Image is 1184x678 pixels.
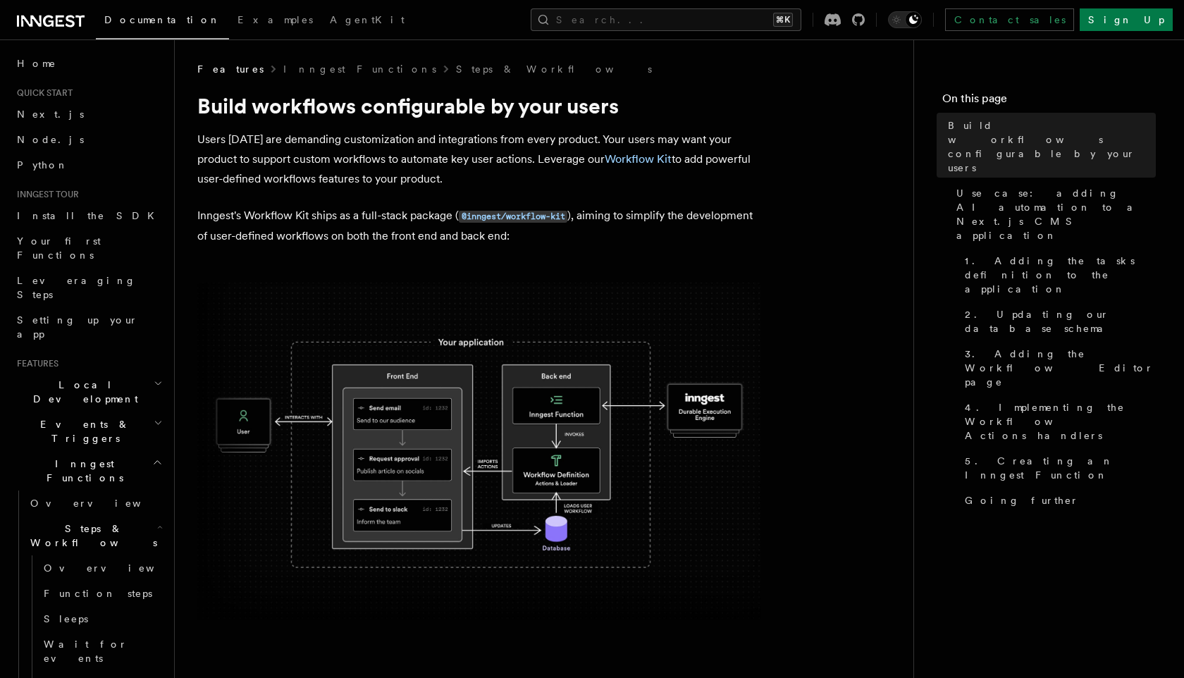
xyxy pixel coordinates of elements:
a: Sign Up [1080,8,1173,31]
a: 3. Adding the Workflow Editor page [959,341,1156,395]
span: Function steps [44,588,152,599]
a: @inngest/workflow-kit [459,209,567,222]
a: Node.js [11,127,166,152]
a: Leveraging Steps [11,268,166,307]
kbd: ⌘K [773,13,793,27]
a: Use case: adding AI automation to a Next.js CMS application [951,180,1156,248]
span: Features [11,358,58,369]
span: Overview [44,562,189,574]
a: Examples [229,4,321,38]
code: @inngest/workflow-kit [459,211,567,223]
span: 3. Adding the Workflow Editor page [965,347,1156,389]
a: Build workflows configurable by your users [942,113,1156,180]
button: Search...⌘K [531,8,801,31]
a: Contact sales [945,8,1074,31]
button: Inngest Functions [11,451,166,491]
a: Going further [959,488,1156,513]
a: Documentation [96,4,229,39]
span: Wait for events [44,639,128,664]
img: The Workflow Kit provides a Workflow Engine to compose workflow actions on the back end and a set... [197,283,761,620]
span: Node.js [17,134,84,145]
span: Inngest tour [11,189,79,200]
span: Events & Triggers [11,417,154,445]
span: 5. Creating an Inngest Function [965,454,1156,482]
span: Sleeps [44,613,88,624]
a: Setting up your app [11,307,166,347]
a: Next.js [11,101,166,127]
a: 5. Creating an Inngest Function [959,448,1156,488]
span: Next.js [17,109,84,120]
a: Wait for events [38,631,166,671]
span: Examples [238,14,313,25]
span: 1. Adding the tasks definition to the application [965,254,1156,296]
span: Home [17,56,56,70]
a: Steps & Workflows [456,62,652,76]
a: Home [11,51,166,76]
a: 2. Updating our database schema [959,302,1156,341]
span: Leveraging Steps [17,275,136,300]
span: 4. Implementing the Workflow Actions handlers [965,400,1156,443]
span: Python [17,159,68,171]
span: Setting up your app [17,314,138,340]
a: Function steps [38,581,166,606]
span: Quick start [11,87,73,99]
span: Steps & Workflows [25,522,157,550]
span: 2. Updating our database schema [965,307,1156,335]
a: AgentKit [321,4,413,38]
span: Local Development [11,378,154,406]
span: Build workflows configurable by your users [948,118,1156,175]
a: Python [11,152,166,178]
span: Going further [965,493,1079,507]
span: Use case: adding AI automation to a Next.js CMS application [956,186,1156,242]
a: Sleeps [38,606,166,631]
button: Local Development [11,372,166,412]
p: Users [DATE] are demanding customization and integrations from every product. Your users may want... [197,130,761,189]
p: Inngest's Workflow Kit ships as a full-stack package ( ), aiming to simplify the development of u... [197,206,761,246]
h4: On this page [942,90,1156,113]
span: Install the SDK [17,210,163,221]
button: Steps & Workflows [25,516,166,555]
a: Workflow Kit [605,152,672,166]
button: Toggle dark mode [888,11,922,28]
a: Overview [25,491,166,516]
span: Inngest Functions [11,457,152,485]
span: Documentation [104,14,221,25]
span: Features [197,62,264,76]
button: Events & Triggers [11,412,166,451]
span: Your first Functions [17,235,101,261]
span: Overview [30,498,175,509]
span: AgentKit [330,14,405,25]
a: Install the SDK [11,203,166,228]
a: 4. Implementing the Workflow Actions handlers [959,395,1156,448]
h1: Build workflows configurable by your users [197,93,761,118]
a: Your first Functions [11,228,166,268]
a: Overview [38,555,166,581]
a: 1. Adding the tasks definition to the application [959,248,1156,302]
a: Inngest Functions [283,62,436,76]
